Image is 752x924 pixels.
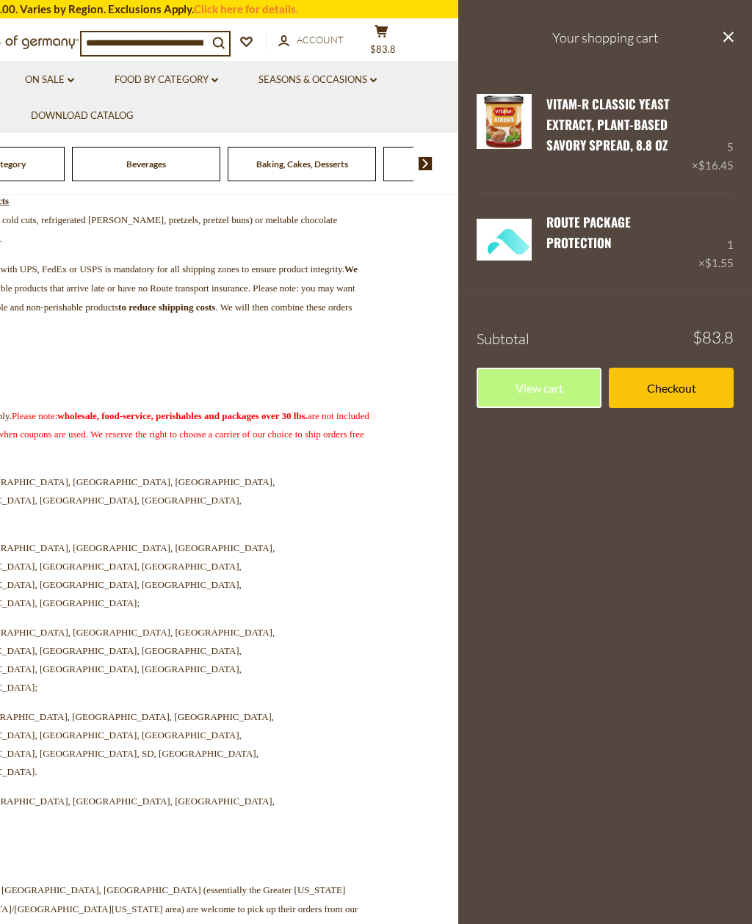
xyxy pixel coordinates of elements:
[419,157,433,170] img: next arrow
[477,94,532,175] a: Vitam-R Classic Yeast Extract, Plant-Based Savory Spread, 8.8 oz
[31,108,134,124] a: Download Catalog
[692,94,734,175] div: 5 ×
[118,302,215,313] strong: to reduce shipping costs
[370,43,396,55] span: $83.8
[115,72,218,88] a: Food By Category
[25,72,74,88] a: On Sale
[477,212,532,272] a: Green Package Protection
[126,159,166,170] a: Beverages
[698,159,734,172] span: $16.45
[477,368,601,408] a: View cart
[57,410,308,421] strong: wholesale, food-service, perishables and packages over 30 lbs.
[546,213,631,252] a: Route Package Protection
[693,330,734,346] span: $83.8
[609,368,734,408] a: Checkout
[698,212,734,272] div: 1 ×
[256,159,348,170] a: Baking, Cakes, Desserts
[359,24,403,61] button: $83.8
[258,72,377,88] a: Seasons & Occasions
[546,95,670,155] a: Vitam-R Classic Yeast Extract, Plant-Based Savory Spread, 8.8 oz
[297,34,344,46] span: Account
[194,2,298,15] a: Click here for details.
[705,256,734,269] span: $1.55
[477,94,532,149] img: Vitam-R Classic Yeast Extract, Plant-Based Savory Spread, 8.8 oz
[477,212,532,267] img: Green Package Protection
[278,32,344,48] a: Account
[477,330,529,348] span: Subtotal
